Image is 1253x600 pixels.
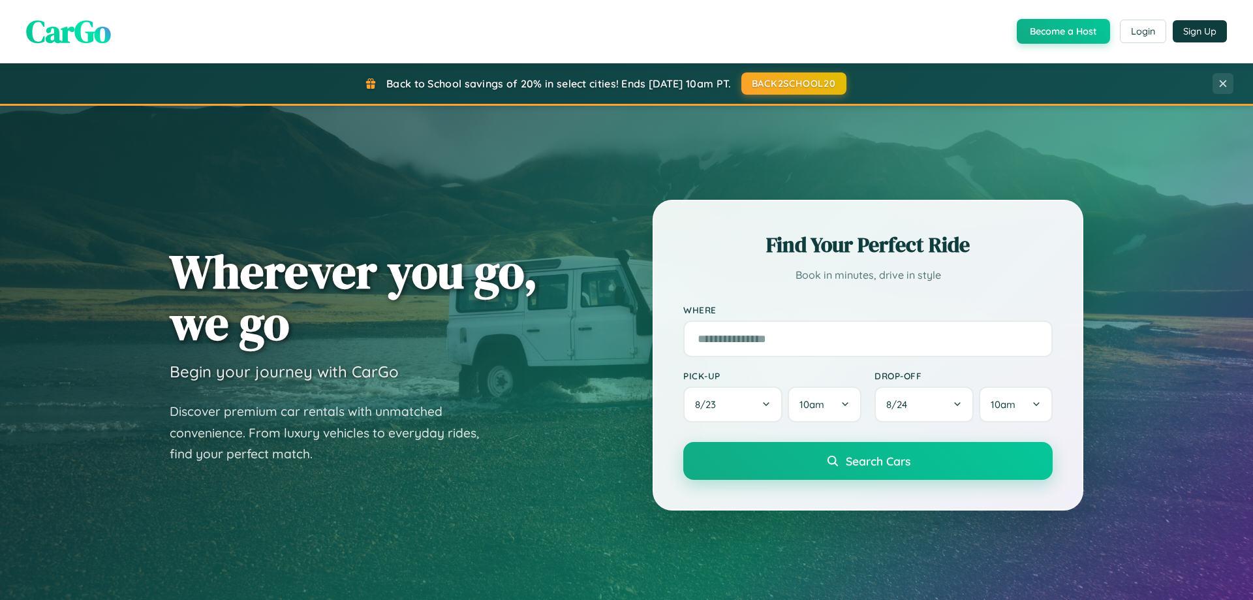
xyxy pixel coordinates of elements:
button: 8/24 [874,387,974,422]
button: Sign Up [1173,20,1227,42]
button: 8/23 [683,387,782,422]
span: 8 / 23 [695,398,722,411]
h1: Wherever you go, we go [170,245,538,349]
span: CarGo [26,10,111,53]
span: 8 / 24 [886,398,914,411]
button: 10am [979,387,1053,422]
span: 10am [799,398,824,411]
button: Search Cars [683,442,1053,480]
label: Pick-up [683,370,861,381]
span: Back to School savings of 20% in select cities! Ends [DATE] 10am PT. [386,77,731,90]
label: Where [683,304,1053,315]
button: BACK2SCHOOL20 [741,72,846,95]
p: Book in minutes, drive in style [683,266,1053,285]
span: Search Cars [846,454,910,468]
h2: Find Your Perfect Ride [683,230,1053,259]
label: Drop-off [874,370,1053,381]
p: Discover premium car rentals with unmatched convenience. From luxury vehicles to everyday rides, ... [170,401,496,465]
button: Become a Host [1017,19,1110,44]
span: 10am [991,398,1015,411]
button: 10am [788,387,861,422]
h3: Begin your journey with CarGo [170,362,399,381]
button: Login [1120,20,1166,43]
